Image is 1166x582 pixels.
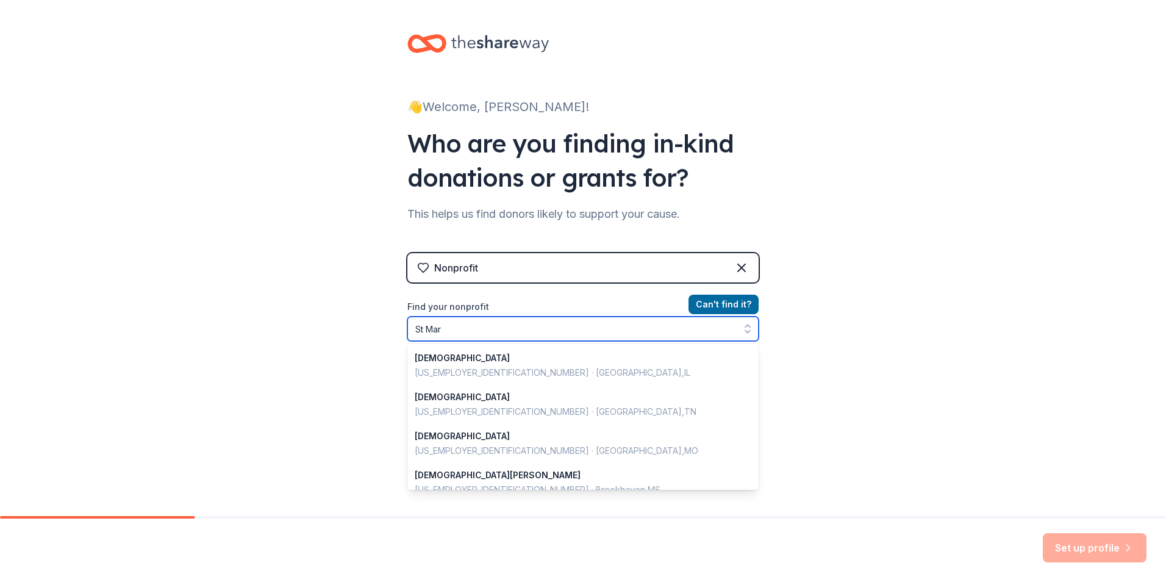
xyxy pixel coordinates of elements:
div: [US_EMPLOYER_IDENTIFICATION_NUMBER] · [GEOGRAPHIC_DATA] , IL [415,365,737,380]
div: [US_EMPLOYER_IDENTIFICATION_NUMBER] · Brookhaven , MS [415,483,737,497]
div: [DEMOGRAPHIC_DATA] [415,351,737,365]
div: [US_EMPLOYER_IDENTIFICATION_NUMBER] · [GEOGRAPHIC_DATA] , TN [415,404,737,419]
div: [DEMOGRAPHIC_DATA] [415,390,737,404]
div: [DEMOGRAPHIC_DATA] [415,429,737,444]
div: [US_EMPLOYER_IDENTIFICATION_NUMBER] · [GEOGRAPHIC_DATA] , MO [415,444,737,458]
input: Search by name, EIN, or city [407,317,759,341]
div: [DEMOGRAPHIC_DATA][PERSON_NAME] [415,468,737,483]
